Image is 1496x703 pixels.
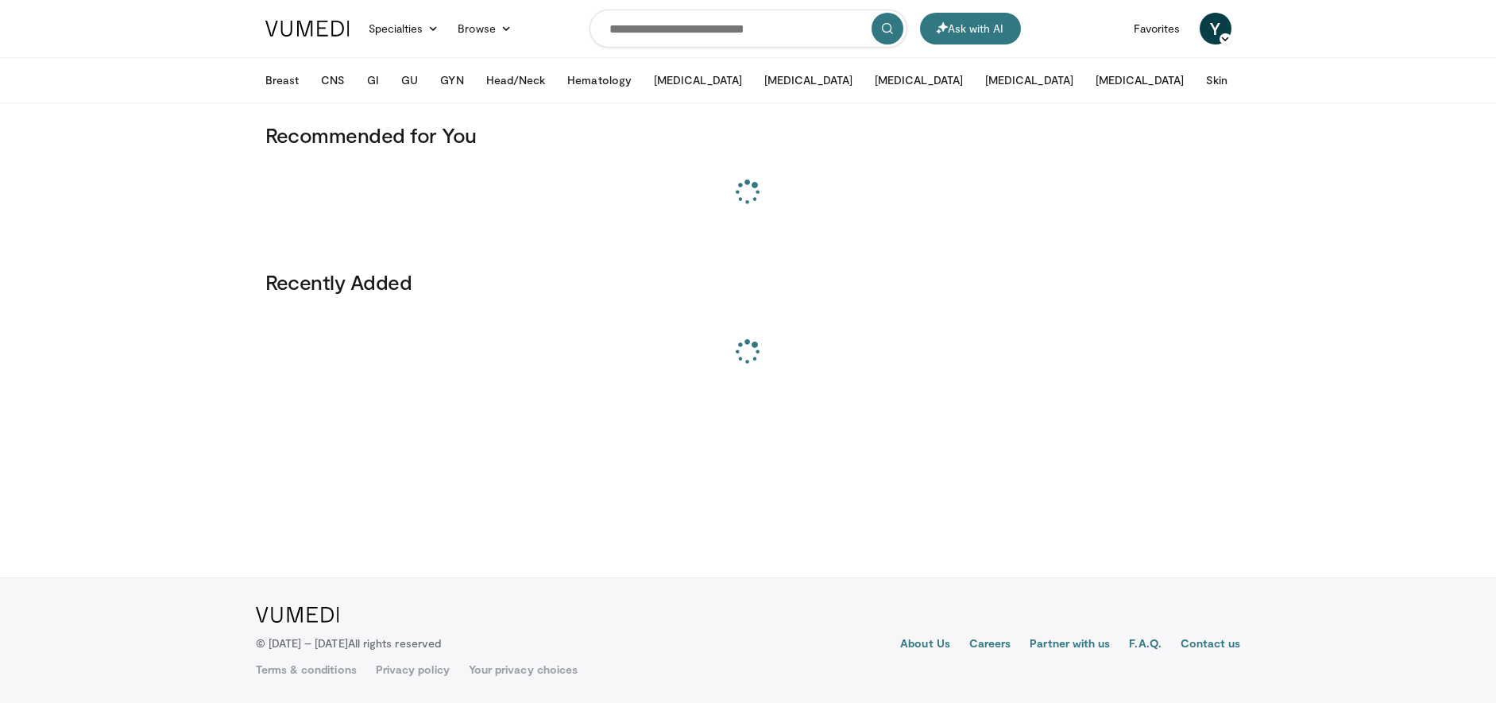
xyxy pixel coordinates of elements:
[392,64,427,96] button: GU
[265,122,1231,148] h3: Recommended for You
[311,64,354,96] button: CNS
[256,607,339,623] img: VuMedi Logo
[265,21,350,37] img: VuMedi Logo
[1086,64,1193,96] button: [MEDICAL_DATA]
[969,635,1011,655] a: Careers
[920,13,1021,44] button: Ask with AI
[256,635,442,651] p: © [DATE] – [DATE]
[590,10,907,48] input: Search topics, interventions
[558,64,641,96] button: Hematology
[755,64,862,96] button: [MEDICAL_DATA]
[469,662,578,678] a: Your privacy choices
[1124,13,1190,44] a: Favorites
[644,64,752,96] button: [MEDICAL_DATA]
[359,13,449,44] a: Specialties
[431,64,473,96] button: GYN
[1030,635,1110,655] a: Partner with us
[1196,64,1237,96] button: Skin
[976,64,1083,96] button: [MEDICAL_DATA]
[448,13,521,44] a: Browse
[477,64,555,96] button: Head/Neck
[358,64,388,96] button: GI
[348,636,441,650] span: All rights reserved
[865,64,972,96] button: [MEDICAL_DATA]
[256,662,357,678] a: Terms & conditions
[256,64,308,96] button: Breast
[265,269,1231,295] h3: Recently Added
[1129,635,1161,655] a: F.A.Q.
[376,662,450,678] a: Privacy policy
[900,635,950,655] a: About Us
[1181,635,1241,655] a: Contact us
[1200,13,1231,44] a: Y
